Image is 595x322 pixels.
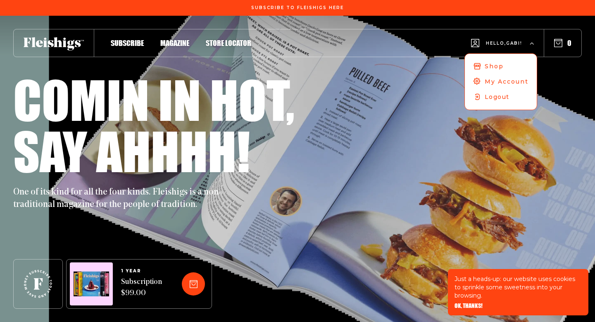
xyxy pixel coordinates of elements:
span: Subscribe [111,38,144,48]
a: My Account [465,74,537,89]
a: Magazine [160,37,189,48]
span: Subscription $99.00 [121,277,162,299]
span: My Account [485,77,528,86]
span: 1 YEAR [121,269,162,274]
span: Shop [485,62,504,71]
a: 1 YEARSubscription $99.00 [121,269,162,299]
span: Subscribe To Fleishigs Here [251,5,344,10]
a: Subscribe To Fleishigs Here [250,5,345,10]
button: 0 [554,38,571,48]
span: Hello, Gabi ! [486,40,522,60]
a: Shop [465,59,537,74]
span: Store locator [206,38,251,48]
button: Hello,Gabi!ShopMy AccountLogout [471,27,534,60]
img: Magazines image [74,272,109,297]
span: Magazine [160,38,189,48]
a: Store locator [206,37,251,48]
h1: Say ahhhh! [13,125,250,176]
span: Logout [485,93,509,101]
h1: Comin in hot, [13,74,295,125]
p: One of its kind for all the four kinds. Fleishigs is a non-traditional magazine for the people of... [13,186,228,211]
a: Subscribe [111,37,144,48]
a: Logout [465,89,537,105]
p: Just a heads-up: our website uses cookies to sprinkle some sweetness into your browsing. [455,275,582,300]
button: OK, THANKS! [455,303,483,309]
